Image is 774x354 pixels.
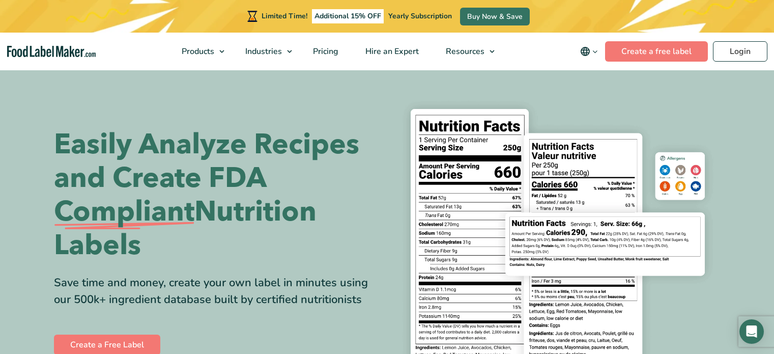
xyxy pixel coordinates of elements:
[362,46,420,57] span: Hire an Expert
[312,9,384,23] span: Additional 15% OFF
[739,319,764,344] div: Open Intercom Messenger
[300,33,350,70] a: Pricing
[168,33,230,70] a: Products
[242,46,283,57] span: Industries
[713,41,767,62] a: Login
[352,33,430,70] a: Hire an Expert
[388,11,452,21] span: Yearly Subscription
[54,195,194,229] span: Compliant
[433,33,500,70] a: Resources
[54,128,380,262] h1: Easily Analyze Recipes and Create FDA Nutrition Labels
[443,46,485,57] span: Resources
[179,46,215,57] span: Products
[460,8,530,25] a: Buy Now & Save
[232,33,297,70] a: Industries
[605,41,708,62] a: Create a free label
[262,11,307,21] span: Limited Time!
[54,275,380,308] div: Save time and money, create your own label in minutes using our 500k+ ingredient database built b...
[310,46,339,57] span: Pricing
